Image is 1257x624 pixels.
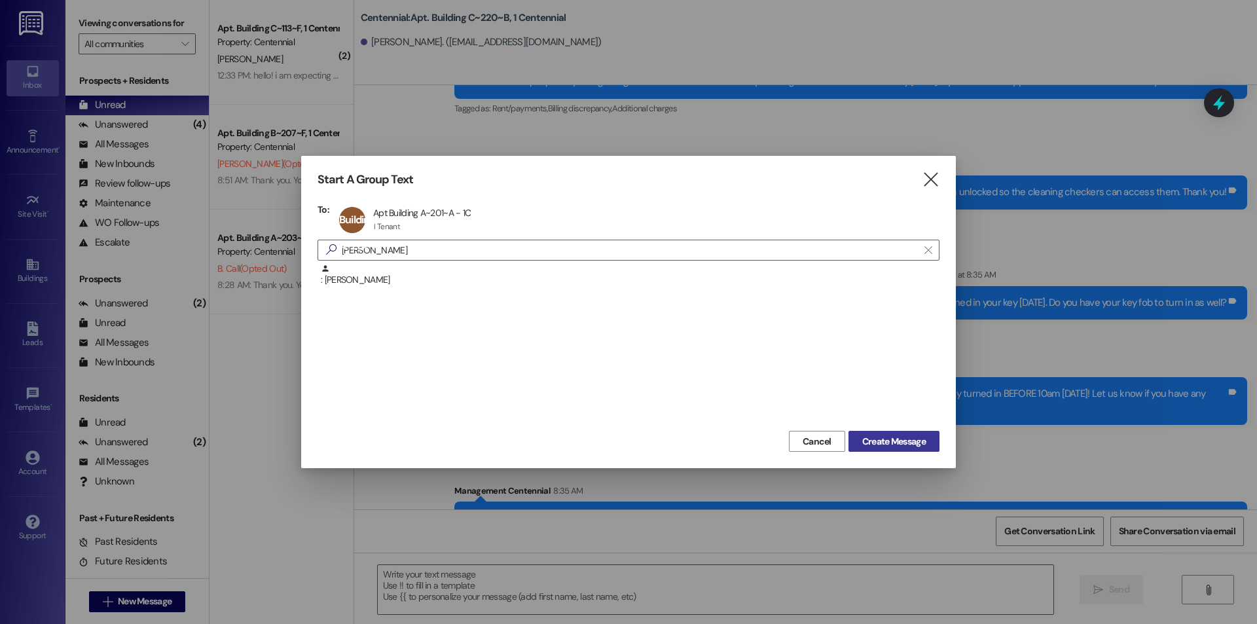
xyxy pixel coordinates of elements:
[848,431,939,452] button: Create Message
[373,207,471,219] div: Apt Building A~201~A - 1C
[789,431,845,452] button: Cancel
[803,435,831,449] span: Cancel
[922,173,939,187] i: 
[918,240,939,260] button: Clear text
[318,264,939,297] div: : [PERSON_NAME]
[321,264,939,287] div: : [PERSON_NAME]
[862,435,926,449] span: Create Message
[373,221,400,232] div: 1 Tenant
[318,172,413,187] h3: Start A Group Text
[321,243,342,257] i: 
[342,241,918,259] input: Search for any contact or apartment
[924,245,932,255] i: 
[318,204,329,215] h3: To:
[339,213,378,253] span: Building A~201~A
